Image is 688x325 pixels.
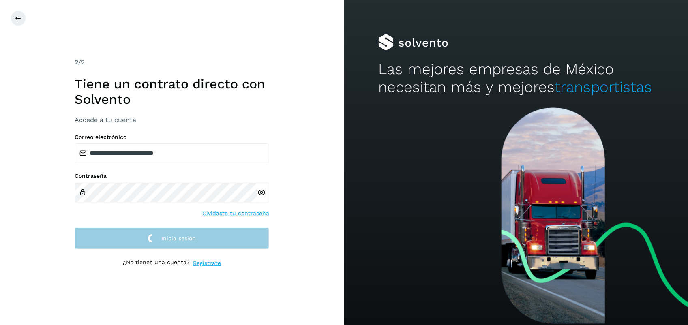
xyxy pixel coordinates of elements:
label: Contraseña [75,173,269,180]
span: 2 [75,58,78,66]
h2: Las mejores empresas de México necesitan más y mejores [378,60,654,96]
span: Inicia sesión [161,235,196,241]
div: /2 [75,58,269,67]
h3: Accede a tu cuenta [75,116,269,124]
h1: Tiene un contrato directo con Solvento [75,76,269,107]
p: ¿No tienes una cuenta? [123,259,190,267]
label: Correo electrónico [75,134,269,141]
span: transportistas [555,78,652,96]
button: Inicia sesión [75,227,269,250]
a: Regístrate [193,259,221,267]
a: Olvidaste tu contraseña [202,209,269,218]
